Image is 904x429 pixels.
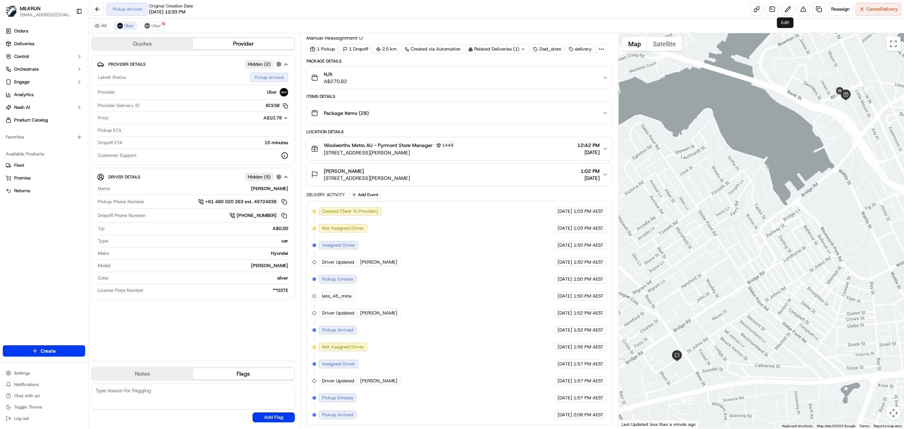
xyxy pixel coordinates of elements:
[577,142,600,149] span: 12:42 PM
[141,22,164,30] button: Uber
[324,110,369,117] span: Package Items ( 28 )
[307,137,612,160] button: Woolworths Metro AU - Pyrmont Store Manager1449[STREET_ADDRESS][PERSON_NAME]12:42 PM[DATE]
[622,37,647,51] button: Show street map
[835,92,844,101] div: 9
[114,22,137,30] button: Uber
[307,34,357,41] span: Manual Reassignment
[20,5,41,12] button: MILKRUN
[14,393,40,399] span: Chat with us!
[267,89,277,95] span: Uber
[558,259,572,265] span: [DATE]
[98,152,137,159] span: Customer Support
[98,102,139,109] span: Provider Delivery ID
[14,382,39,387] span: Notifications
[107,225,288,232] div: A$0.00
[3,89,85,100] a: Analytics
[3,148,85,160] div: Available Products
[573,327,603,333] span: 1:52 PM AEST
[248,61,270,67] span: Hidden ( 2 )
[98,238,108,244] span: Type
[6,175,82,181] a: Promise
[886,406,900,420] button: Map camera controls
[465,44,529,54] div: Related Deliveries (1)
[6,6,17,17] img: MILKRUN
[442,142,453,148] span: 1449
[113,263,288,269] div: [PERSON_NAME]
[111,238,288,244] div: car
[566,44,595,54] div: delivery
[867,6,898,12] span: Cancel Delivery
[322,412,353,418] span: Pickup Arrived
[91,22,110,30] button: All
[3,185,85,196] button: Returns
[558,361,572,367] span: [DATE]
[3,391,85,401] button: Chat with us!
[3,402,85,412] button: Toggle Theme
[777,17,793,28] div: Edit
[831,6,850,12] span: Reassign
[573,378,603,384] span: 1:57 PM AEST
[573,276,603,282] span: 1:50 PM AEST
[14,79,30,85] span: Engage
[573,395,603,401] span: 1:57 PM AEST
[98,186,110,192] span: Name
[98,263,111,269] span: Model
[14,104,30,111] span: Nash AI
[108,61,145,67] span: Provider Details
[573,242,603,248] span: 1:50 PM AEST
[322,208,378,214] span: Created (Sent To Provider)
[373,44,400,54] div: 2.5 km
[558,412,572,418] span: [DATE]
[3,64,85,75] button: Orchestrate
[3,160,85,171] button: Fleet
[558,310,572,316] span: [DATE]
[149,3,193,9] span: Original Creation Date
[14,28,28,34] span: Orders
[3,380,85,389] button: Notifications
[307,129,613,135] div: Location Details
[97,58,289,70] button: Provider DetailsHidden (2)
[402,44,464,54] a: Created via Automation
[125,140,288,146] div: 15 minutes
[886,37,900,51] button: Toggle fullscreen view
[324,142,433,149] span: Woolworths Metro AU - Pyrmont Store Manager
[322,293,351,299] span: late_45_mins
[573,412,603,418] span: 2:06 PM AEST
[558,225,572,231] span: [DATE]
[324,149,456,156] span: [STREET_ADDRESS][PERSON_NAME]
[558,395,572,401] span: [DATE]
[3,131,85,143] div: Favorites
[245,60,283,69] button: Hidden (2)
[97,171,289,183] button: Driver DetailsHidden (5)
[558,327,572,333] span: [DATE]
[14,175,31,181] span: Promise
[14,370,30,376] span: Settings
[98,275,109,281] span: Color
[266,102,288,109] button: 8CE5B
[573,259,603,265] span: 1:50 PM AEST
[20,12,70,18] button: [EMAIL_ADDRESS][DOMAIN_NAME]
[98,140,123,146] span: Dropoff ETA
[360,378,397,384] span: [PERSON_NAME]
[230,212,288,219] a: [PHONE_NUMBER]
[856,3,901,16] button: CancelDelivery
[98,287,144,294] span: License Plate Number
[3,368,85,378] button: Settings
[307,58,613,64] div: Package Details
[860,86,869,95] div: 7
[3,3,73,20] button: MILKRUNMILKRUN[EMAIL_ADDRESS][DOMAIN_NAME]
[558,208,572,214] span: [DATE]
[577,149,600,156] span: [DATE]
[3,51,85,62] button: Control
[322,361,355,367] span: Assigned Driver
[263,115,282,121] span: A$10.78
[112,250,288,257] div: Hyundai
[838,88,847,97] div: 8
[3,345,85,357] button: Create
[340,44,371,54] div: 1 Dropoff
[193,38,294,49] button: Provider
[307,192,345,198] div: Delivery Activity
